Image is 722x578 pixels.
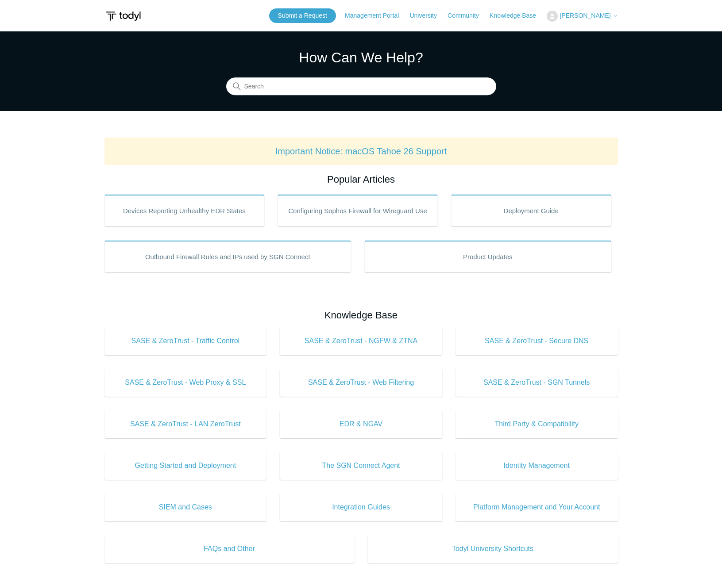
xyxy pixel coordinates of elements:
span: Integration Guides [293,502,429,513]
span: Todyl University Shortcuts [381,544,605,554]
span: SIEM and Cases [118,502,254,513]
span: EDR & NGAV [293,419,429,429]
a: SASE & ZeroTrust - Secure DNS [456,327,618,355]
a: SASE & ZeroTrust - SGN Tunnels [456,368,618,397]
a: SASE & ZeroTrust - Web Filtering [280,368,442,397]
a: SASE & ZeroTrust - Traffic Control [104,327,267,355]
input: Search [226,78,496,96]
h1: How Can We Help? [226,47,496,68]
a: SASE & ZeroTrust - LAN ZeroTrust [104,410,267,438]
span: Third Party & Compatibility [469,419,605,429]
a: Submit a Request [269,8,336,23]
button: [PERSON_NAME] [547,11,618,22]
a: Product Updates [364,241,611,272]
a: Devices Reporting Unhealthy EDR States [104,195,265,226]
a: Integration Guides [280,493,442,521]
span: FAQs and Other [118,544,341,554]
a: Important Notice: macOS Tahoe 26 Support [275,146,447,156]
a: Todyl University Shortcuts [368,535,618,563]
a: SASE & ZeroTrust - NGFW & ZTNA [280,327,442,355]
span: SASE & ZeroTrust - Web Filtering [293,377,429,388]
span: SASE & ZeroTrust - NGFW & ZTNA [293,336,429,346]
a: University [409,11,445,20]
a: EDR & NGAV [280,410,442,438]
span: The SGN Connect Agent [293,460,429,471]
a: Deployment Guide [451,195,611,226]
a: FAQs and Other [104,535,355,563]
span: [PERSON_NAME] [560,12,610,19]
a: SASE & ZeroTrust - Web Proxy & SSL [104,368,267,397]
span: Getting Started and Deployment [118,460,254,471]
h2: Knowledge Base [104,308,618,322]
a: SIEM and Cases [104,493,267,521]
a: Platform Management and Your Account [456,493,618,521]
img: Todyl Support Center Help Center home page [104,8,142,24]
a: Getting Started and Deployment [104,452,267,480]
a: Third Party & Compatibility [456,410,618,438]
a: Identity Management [456,452,618,480]
span: Platform Management and Your Account [469,502,605,513]
span: SASE & ZeroTrust - Secure DNS [469,336,605,346]
span: SASE & ZeroTrust - Web Proxy & SSL [118,377,254,388]
a: The SGN Connect Agent [280,452,442,480]
span: SASE & ZeroTrust - SGN Tunnels [469,377,605,388]
span: SASE & ZeroTrust - LAN ZeroTrust [118,419,254,429]
span: SASE & ZeroTrust - Traffic Control [118,336,254,346]
h2: Popular Articles [104,172,618,187]
a: Outbound Firewall Rules and IPs used by SGN Connect [104,241,351,272]
a: Community [448,11,488,20]
a: Knowledge Base [490,11,545,20]
span: Identity Management [469,460,605,471]
a: Management Portal [345,11,408,20]
a: Configuring Sophos Firewall for Wireguard Use [278,195,438,226]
